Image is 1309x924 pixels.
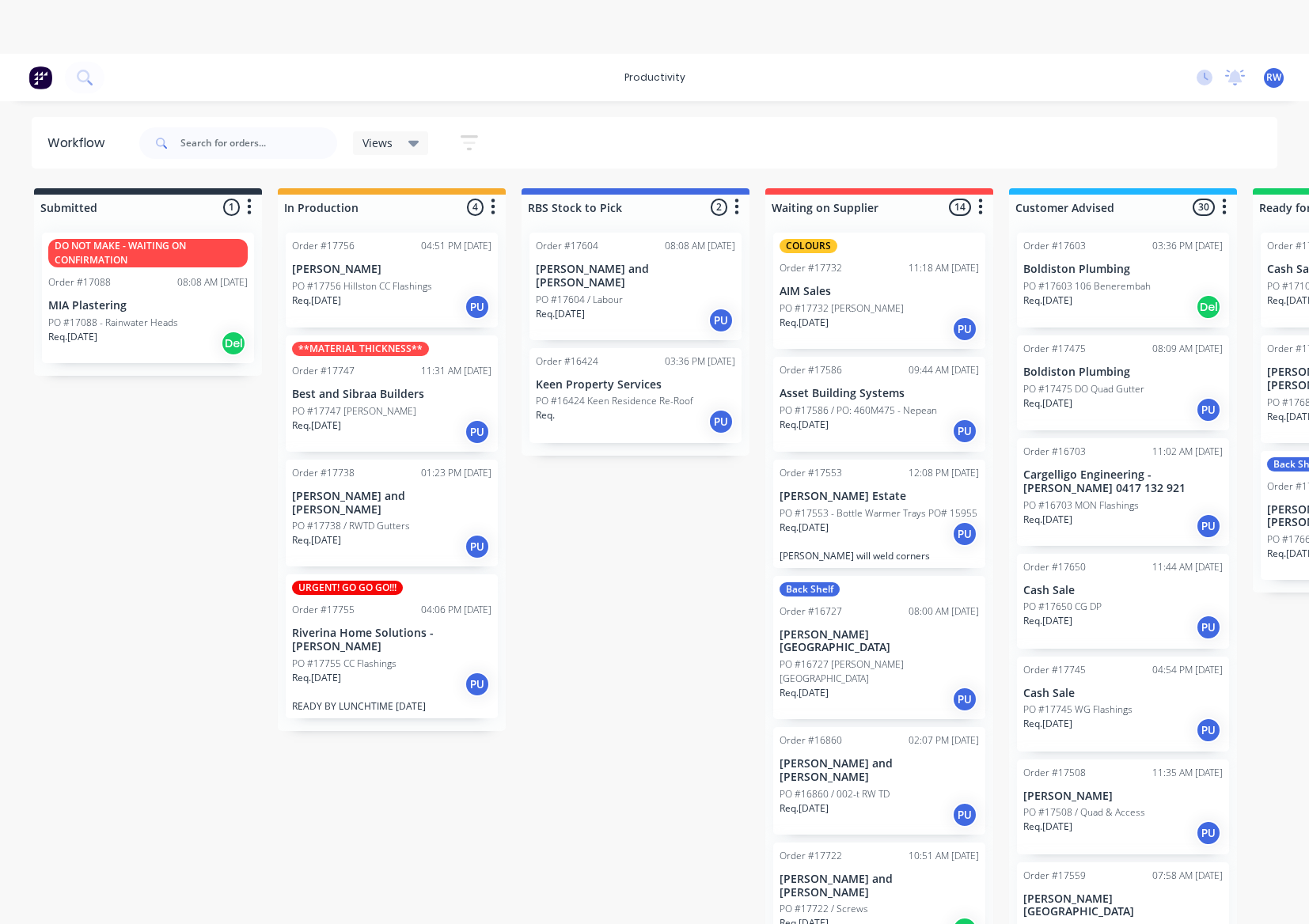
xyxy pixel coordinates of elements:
[1017,554,1229,649] div: Order #1765011:44 AM [DATE]Cash SalePO #17650 CG DPReq.[DATE]PU
[780,628,979,655] p: [PERSON_NAME][GEOGRAPHIC_DATA]
[28,66,52,89] img: Factory
[1017,438,1229,546] div: Order #1670311:02 AM [DATE]Cargelligo Engineering - [PERSON_NAME] 0417 132 921PO #16703 MON Flash...
[780,733,842,748] div: Order #16860
[1152,445,1223,459] div: 11:02 AM [DATE]
[780,466,842,480] div: Order #17553
[780,301,904,316] p: PO #17732 [PERSON_NAME]
[1023,263,1223,276] p: Boldiston Plumbing
[1023,600,1102,614] p: PO #17650 CG DP
[780,902,868,916] p: PO #17722 / Screws
[773,357,985,452] div: Order #1758609:44 AM [DATE]Asset Building SystemsPO #17586 / PO: 460M475 - NepeanReq.[DATE]PU
[362,134,393,151] span: Views
[952,802,977,827] div: PU
[780,657,979,686] p: PO #16727 [PERSON_NAME][GEOGRAPHIC_DATA]
[292,657,396,671] p: PO #17755 CC Flashings
[1196,820,1221,846] div: PU
[1255,870,1293,908] iframe: Intercom live chat
[1152,766,1223,780] div: 11:35 AM [DATE]
[1023,498,1139,513] p: PO #16703 MON Flashings
[1023,614,1072,628] p: Req. [DATE]
[1023,892,1223,919] p: [PERSON_NAME][GEOGRAPHIC_DATA]
[780,787,890,801] p: PO #16860 / 002-t RW TD
[286,233,498,328] div: Order #1775604:51 PM [DATE][PERSON_NAME]PO #17756 Hillston CC FlashingsReq.[DATE]PU
[1023,342,1086,356] div: Order #17475
[292,671,341,685] p: Req. [DATE]
[909,466,979,480] div: 12:08 PM [DATE]
[536,263,735,290] p: [PERSON_NAME] and [PERSON_NAME]
[292,418,341,433] p: Req. [DATE]
[421,466,491,480] div: 01:23 PM [DATE]
[292,364,355,378] div: Order #17747
[536,293,623,307] p: PO #17604 / Labour
[1023,293,1072,308] p: Req. [DATE]
[1152,560,1223,574] div: 11:44 AM [DATE]
[465,294,490,320] div: PU
[780,316,829,330] p: Req. [DATE]
[1023,445,1086,459] div: Order #16703
[292,490,491,517] p: [PERSON_NAME] and [PERSON_NAME]
[536,307,585,321] p: Req. [DATE]
[292,519,410,533] p: PO #17738 / RWTD Gutters
[780,521,829,535] p: Req. [DATE]
[1023,560,1086,574] div: Order #17650
[780,506,977,521] p: PO #17553 - Bottle Warmer Trays PO# 15955
[286,460,498,567] div: Order #1773801:23 PM [DATE][PERSON_NAME] and [PERSON_NAME]PO #17738 / RWTD GuttersReq.[DATE]PU
[780,285,979,298] p: AIM Sales
[48,330,97,344] p: Req. [DATE]
[536,394,693,408] p: PO #16424 Keen Residence Re-Roof
[292,388,491,401] p: Best and Sibraa Builders
[1023,382,1144,396] p: PO #17475 DO Quad Gutter
[292,263,491,276] p: [PERSON_NAME]
[1023,365,1223,379] p: Boldiston Plumbing
[952,316,977,342] div: PU
[292,533,341,547] p: Req. [DATE]
[48,299,248,312] p: MIA Plastering
[1017,657,1229,752] div: Order #1774504:54 PM [DATE]Cash SalePO #17745 WG FlashingsReq.[DATE]PU
[780,801,829,816] p: Req. [DATE]
[1152,663,1223,677] div: 04:54 PM [DATE]
[421,239,491,253] div: 04:51 PM [DATE]
[536,354,598,369] div: Order #16424
[529,233,742,340] div: Order #1760408:08 AM [DATE][PERSON_NAME] and [PERSON_NAME]PO #17604 / LabourReq.[DATE]PU
[780,686,829,700] p: Req. [DATE]
[536,408,555,422] p: Req.
[421,603,491,617] div: 04:06 PM [DATE]
[286,574,498,718] div: URGENT! GO GO GO!!!Order #1775504:06 PM [DATE]Riverina Home Solutions - [PERSON_NAME]PO #17755 CC...
[292,627,491,653] p: Riverina Home Solutions - [PERSON_NAME]
[292,239,355,253] div: Order #17756
[780,550,979,562] p: [PERSON_NAME] will weld corners
[773,727,985,835] div: Order #1686002:07 PM [DATE][PERSON_NAME] and [PERSON_NAME]PO #16860 / 002-t RW TDReq.[DATE]PU
[708,409,734,434] div: PU
[1266,70,1281,85] span: RW
[909,733,979,748] div: 02:07 PM [DATE]
[952,418,977,444] div: PU
[1196,718,1221,743] div: PU
[1017,759,1229,854] div: Order #1750811:35 AM [DATE][PERSON_NAME]PO #17508 / Quad & AccessReq.[DATE]PU
[1023,790,1223,803] p: [PERSON_NAME]
[292,700,491,712] p: READY BY LUNCHTIME [DATE]
[1023,805,1145,820] p: PO #17508 / Quad & Access
[292,466,355,480] div: Order #17738
[536,378,735,392] p: Keen Property Services
[1023,239,1086,253] div: Order #17603
[1023,702,1133,717] p: PO #17745 WG Flashings
[909,261,979,275] div: 11:18 AM [DATE]
[1023,279,1151,293] p: PO #17603 106 Benerembah
[773,460,985,568] div: Order #1755312:08 PM [DATE][PERSON_NAME] EstatePO #17553 - Bottle Warmer Trays PO# 15955Req.[DATE...
[1023,513,1072,527] p: Req. [DATE]
[780,873,979,899] p: [PERSON_NAME] and [PERSON_NAME]
[773,233,985,349] div: COLOURSOrder #1773211:18 AM [DATE]AIM SalesPO #17732 [PERSON_NAME]Req.[DATE]PU
[780,261,842,275] div: Order #17732
[952,521,977,547] div: PU
[47,134,112,153] div: Workflow
[42,233,254,363] div: DO NOT MAKE - WAITING ON CONFIRMATIONOrder #1708808:08 AM [DATE]MIA PlasteringPO #17088 - Rainwat...
[221,331,246,356] div: Del
[465,534,490,559] div: PU
[780,604,842,619] div: Order #16727
[292,404,416,418] p: PO #17747 [PERSON_NAME]
[1023,820,1072,834] p: Req. [DATE]
[1196,294,1221,320] div: Del
[1152,869,1223,883] div: 07:58 AM [DATE]
[780,403,937,418] p: PO #17586 / PO: 460M475 - Nepean
[780,849,842,863] div: Order #17722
